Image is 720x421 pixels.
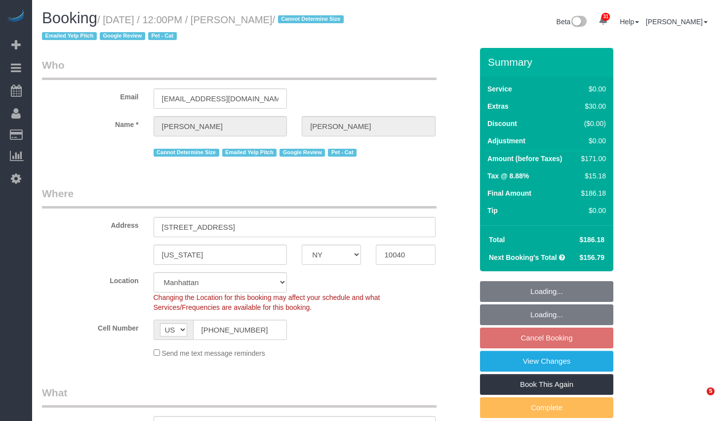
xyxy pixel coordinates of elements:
[577,101,606,111] div: $30.00
[154,88,287,109] input: Email
[579,253,604,261] span: $156.79
[577,136,606,146] div: $0.00
[489,253,557,261] strong: Next Booking's Total
[620,18,639,26] a: Help
[487,171,529,181] label: Tax @ 8.88%
[328,149,357,157] span: Pet - Cat
[577,171,606,181] div: $15.18
[579,236,604,244] span: $186.18
[577,84,606,94] div: $0.00
[280,149,325,157] span: Google Review
[154,149,219,157] span: Cannot Determine Size
[6,10,26,24] img: Automaid Logo
[487,119,517,128] label: Discount
[577,154,606,164] div: $171.00
[161,349,265,357] span: Send me text message reminders
[222,149,277,157] span: Emailed Yelp Pitch
[487,206,498,215] label: Tip
[42,14,347,42] small: / [DATE] / 12:00PM / [PERSON_NAME]
[594,10,613,32] a: 31
[487,154,562,164] label: Amount (before Taxes)
[35,116,146,129] label: Name *
[193,320,287,340] input: Cell Number
[480,351,613,372] a: View Changes
[42,385,437,408] legend: What
[42,9,97,27] span: Booking
[487,188,531,198] label: Final Amount
[376,245,435,265] input: Zip Code
[302,116,436,136] input: Last Name
[601,13,610,21] span: 31
[100,32,145,40] span: Google Review
[35,217,146,230] label: Address
[577,119,606,128] div: ($0.00)
[42,58,437,80] legend: Who
[35,88,146,102] label: Email
[42,186,437,209] legend: Where
[577,188,606,198] div: $186.18
[707,387,715,395] span: 5
[278,15,344,23] span: Cannot Determine Size
[488,56,608,68] h3: Summary
[35,320,146,333] label: Cell Number
[35,272,146,286] label: Location
[570,16,587,29] img: New interface
[686,387,710,411] iframe: Intercom live chat
[487,101,509,111] label: Extras
[154,245,287,265] input: City
[577,206,606,215] div: $0.00
[42,32,97,40] span: Emailed Yelp Pitch
[487,136,525,146] label: Adjustment
[154,294,380,311] span: Changing the Location for this booking may affect your schedule and what Services/Frequencies are...
[646,18,708,26] a: [PERSON_NAME]
[487,84,512,94] label: Service
[480,374,613,395] a: Book This Again
[489,236,505,244] strong: Total
[154,116,287,136] input: First Name
[148,32,177,40] span: Pet - Cat
[557,18,587,26] a: Beta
